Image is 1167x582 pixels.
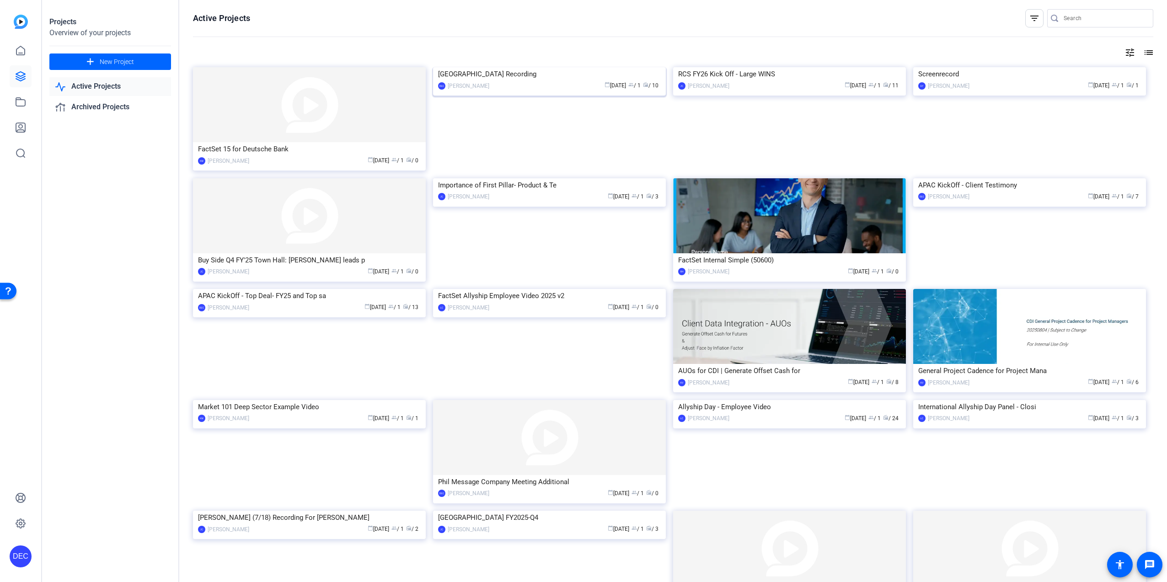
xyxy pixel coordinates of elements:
span: calendar_today [605,82,610,87]
div: Allyship Day - Employee Video [678,400,901,414]
span: / 8 [886,379,899,385]
span: / 1 [632,490,644,497]
span: group [872,268,877,273]
span: calendar_today [608,193,613,198]
span: [DATE] [605,82,626,89]
div: [PERSON_NAME] [208,414,249,423]
span: [DATE] [368,526,389,532]
div: [PERSON_NAME] [208,303,249,312]
div: EY [918,82,926,90]
span: radio [1126,379,1132,384]
span: radio [646,525,652,531]
span: / 0 [646,490,658,497]
div: International Allyship Day Panel - Closi [918,400,1141,414]
div: [PERSON_NAME] [928,378,969,387]
span: / 1 [872,379,884,385]
span: / 10 [643,82,658,89]
img: blue-gradient.svg [14,15,28,29]
span: / 1 [632,304,644,310]
div: [PERSON_NAME] [928,81,969,91]
span: [DATE] [608,526,629,532]
span: radio [1126,82,1132,87]
span: [DATE] [368,415,389,422]
span: [DATE] [845,82,866,89]
span: / 0 [406,268,418,275]
span: calendar_today [364,304,370,309]
span: radio [406,525,412,531]
div: Buy Side Q4 FY'25 Town Hall: [PERSON_NAME] leads p [198,253,421,267]
span: [DATE] [368,157,389,164]
span: group [868,415,874,420]
div: DEC [438,82,445,90]
span: / 1 [628,82,641,89]
span: / 1 [1112,379,1124,385]
span: [DATE] [845,415,866,422]
span: group [632,525,637,531]
span: calendar_today [368,415,373,420]
span: group [632,193,637,198]
div: KM [198,157,205,165]
span: group [632,304,637,309]
div: [GEOGRAPHIC_DATA] FY2025-Q4 [438,511,661,524]
span: / 1 [388,304,401,310]
div: Screenrecord [918,67,1141,81]
span: group [1112,415,1117,420]
span: calendar_today [848,379,853,384]
span: group [628,82,634,87]
div: Phil Message Company Meeting Additional [438,475,661,489]
div: [PERSON_NAME] [208,525,249,534]
span: radio [406,268,412,273]
mat-icon: accessibility [1114,559,1125,570]
div: RCS FY26 Kick Off - Large WINS [678,67,901,81]
span: calendar_today [368,525,373,531]
span: calendar_today [845,415,850,420]
div: Overview of your projects [49,27,171,38]
span: radio [883,415,889,420]
span: / 1 [868,82,881,89]
span: group [632,490,637,495]
span: / 1 [391,415,404,422]
span: / 3 [646,193,658,200]
div: [PERSON_NAME] [448,525,489,534]
span: / 1 [632,526,644,532]
span: / 3 [646,526,658,532]
span: radio [643,82,648,87]
div: [PERSON_NAME] [688,267,729,276]
div: KM [198,415,205,422]
div: [GEOGRAPHIC_DATA] Recording [438,67,661,81]
div: [PERSON_NAME] [928,414,969,423]
span: / 6 [1126,379,1139,385]
span: group [391,525,397,531]
span: radio [646,193,652,198]
div: [PERSON_NAME] [688,81,729,91]
div: Projects [49,16,171,27]
span: group [1112,193,1117,198]
button: New Project [49,53,171,70]
div: Market 101 Deep Sector Example Video [198,400,421,414]
span: / 13 [403,304,418,310]
div: FactSet Internal Simple (50600) [678,253,901,267]
input: Search [1064,13,1146,24]
div: LC [438,304,445,311]
div: FactSet Allyship Employee Video 2025 v2 [438,289,661,303]
mat-icon: filter_list [1029,13,1040,24]
span: radio [1126,415,1132,420]
span: / 11 [883,82,899,89]
h1: Active Projects [193,13,250,24]
div: APAC KickOff - Client Testimony [918,178,1141,192]
div: LC [918,415,926,422]
span: [DATE] [1088,82,1109,89]
span: radio [886,268,892,273]
span: / 1 [1112,193,1124,200]
span: / 1 [868,415,881,422]
span: / 1 [872,268,884,275]
span: / 1 [632,193,644,200]
div: APAC KickOff - Top Deal- FY25 and Top sa [198,289,421,303]
span: radio [886,379,892,384]
div: [PERSON_NAME] [208,156,249,166]
div: LC [678,415,685,422]
span: group [868,82,874,87]
div: [PERSON_NAME] [448,81,489,91]
div: JC [438,193,445,200]
span: [DATE] [368,268,389,275]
